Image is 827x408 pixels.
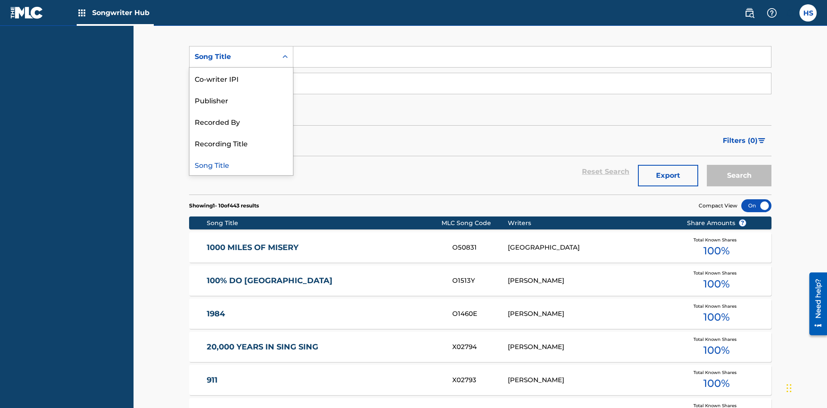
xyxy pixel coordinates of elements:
span: 100 % [703,309,730,325]
div: User Menu [799,4,817,22]
div: [PERSON_NAME] [508,309,674,319]
button: Filters (0) [718,130,771,151]
span: ? [739,219,746,226]
button: Export [638,165,698,186]
div: Song Title [195,52,272,62]
a: 100% DO [GEOGRAPHIC_DATA] [207,276,441,286]
span: Songwriter Hub [92,8,154,18]
div: Song Title [190,154,293,175]
div: Publisher [190,89,293,111]
span: 100 % [703,376,730,391]
span: Total Known Shares [693,369,740,376]
div: Writers [508,219,674,228]
span: Total Known Shares [693,237,740,243]
a: 1000 MILES OF MISERY [207,243,441,253]
div: O50831 [452,243,507,253]
span: 100 % [703,276,730,292]
span: Share Amounts [687,219,746,228]
a: 911 [207,375,441,385]
div: [PERSON_NAME] [508,276,674,286]
span: Total Known Shares [693,270,740,276]
img: Top Rightsholders [77,8,87,18]
a: Public Search [741,4,758,22]
div: X02793 [452,375,507,385]
img: filter [758,138,765,143]
span: 100 % [703,243,730,259]
div: Recording Title [190,132,293,154]
div: Drag [787,375,792,401]
a: 20,000 YEARS IN SING SING [207,342,441,352]
div: O1513Y [452,276,507,286]
div: Notifications [786,9,794,17]
span: Total Known Shares [693,303,740,309]
div: MLC Song Code [441,219,508,228]
span: Compact View [699,202,737,210]
div: Song Title [207,219,441,228]
div: [GEOGRAPHIC_DATA] [508,243,674,253]
iframe: Resource Center [803,268,827,341]
div: Co-writer IPI [190,68,293,89]
div: O1460E [452,309,507,319]
a: 1984 [207,309,441,319]
div: X02794 [452,342,507,352]
p: Showing 1 - 10 of 443 results [189,202,259,210]
img: help [767,8,777,18]
span: 100 % [703,343,730,358]
iframe: Chat Widget [784,367,827,408]
img: search [744,8,755,18]
div: [PERSON_NAME] [508,375,674,385]
div: [PERSON_NAME] [508,342,674,352]
img: MLC Logo [10,6,44,19]
div: Help [763,4,780,22]
form: Search Form [189,46,771,195]
span: Filters ( 0 ) [723,136,758,146]
div: Recorded By [190,111,293,132]
span: Total Known Shares [693,336,740,343]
